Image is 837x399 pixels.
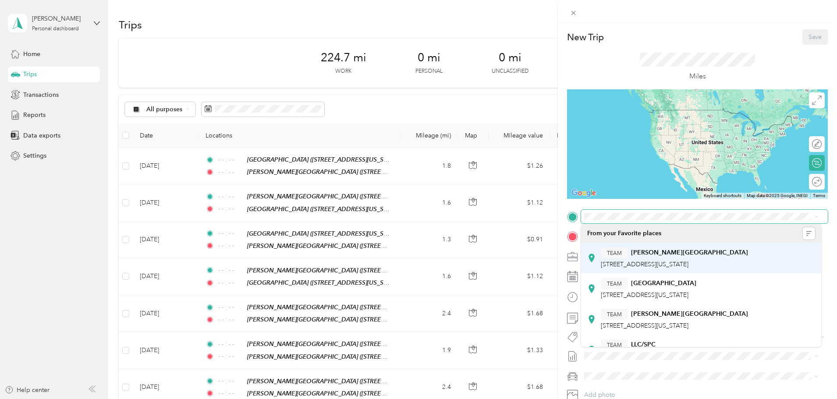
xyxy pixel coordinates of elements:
[601,339,628,350] button: TEAM
[607,310,622,318] span: TEAM
[689,71,706,82] p: Miles
[631,279,696,287] strong: [GEOGRAPHIC_DATA]
[567,31,604,43] p: New Trip
[601,291,688,299] span: [STREET_ADDRESS][US_STATE]
[607,249,622,257] span: TEAM
[601,322,688,329] span: [STREET_ADDRESS][US_STATE]
[631,341,656,349] strong: LLC/SPC
[601,261,688,268] span: [STREET_ADDRESS][US_STATE]
[631,249,748,257] strong: [PERSON_NAME][GEOGRAPHIC_DATA]
[587,230,661,237] span: From your Favorite places
[704,193,741,199] button: Keyboard shortcuts
[607,279,622,287] span: TEAM
[569,187,598,199] a: Open this area in Google Maps (opens a new window)
[631,310,748,318] strong: [PERSON_NAME][GEOGRAPHIC_DATA]
[601,278,628,289] button: TEAM
[601,309,628,320] button: TEAM
[788,350,837,399] iframe: Everlance-gr Chat Button Frame
[601,247,628,258] button: TEAM
[607,341,622,349] span: TEAM
[569,187,598,199] img: Google
[747,193,808,198] span: Map data ©2025 Google, INEGI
